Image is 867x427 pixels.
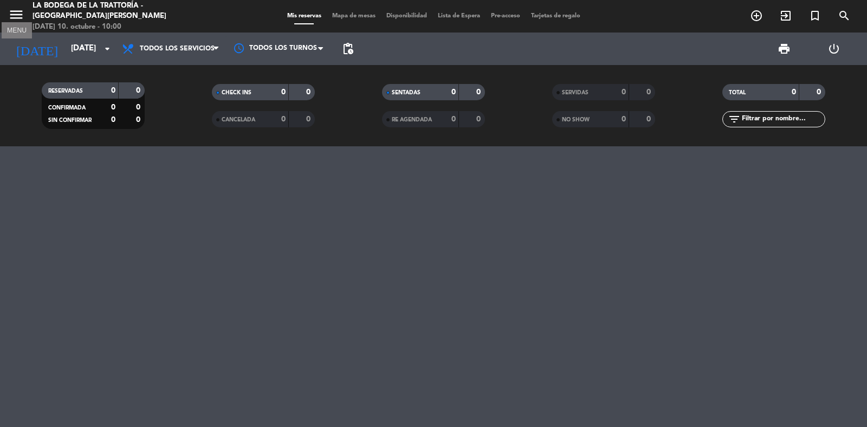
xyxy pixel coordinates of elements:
[728,113,741,126] i: filter_list
[48,88,83,94] span: RESERVADAS
[779,9,792,22] i: exit_to_app
[140,45,215,53] span: Todos los servicios
[222,90,251,95] span: CHECK INS
[808,9,821,22] i: turned_in_not
[341,42,354,55] span: pending_actions
[111,116,115,124] strong: 0
[476,88,483,96] strong: 0
[432,13,486,19] span: Lista de Espera
[111,87,115,94] strong: 0
[33,1,209,22] div: La Bodega de la Trattoría - [GEOGRAPHIC_DATA][PERSON_NAME]
[809,33,859,65] div: LOG OUT
[282,13,327,19] span: Mis reservas
[827,42,840,55] i: power_settings_new
[381,13,432,19] span: Disponibilidad
[486,13,526,19] span: Pre-acceso
[817,88,823,96] strong: 0
[48,105,86,111] span: CONFIRMADA
[101,42,114,55] i: arrow_drop_down
[136,87,143,94] strong: 0
[451,115,456,123] strong: 0
[741,113,825,125] input: Filtrar por nombre...
[392,90,420,95] span: SENTADAS
[622,88,626,96] strong: 0
[562,117,590,122] span: NO SHOW
[8,37,66,61] i: [DATE]
[281,115,286,123] strong: 0
[838,9,851,22] i: search
[306,115,313,123] strong: 0
[8,7,24,27] button: menu
[451,88,456,96] strong: 0
[526,13,586,19] span: Tarjetas de regalo
[646,115,653,123] strong: 0
[222,117,255,122] span: CANCELADA
[792,88,796,96] strong: 0
[392,117,432,122] span: RE AGENDADA
[281,88,286,96] strong: 0
[476,115,483,123] strong: 0
[646,88,653,96] strong: 0
[136,116,143,124] strong: 0
[306,88,313,96] strong: 0
[622,115,626,123] strong: 0
[111,103,115,111] strong: 0
[562,90,588,95] span: SERVIDAS
[48,118,92,123] span: SIN CONFIRMAR
[136,103,143,111] strong: 0
[33,22,209,33] div: [DATE] 10. octubre - 10:00
[729,90,746,95] span: TOTAL
[750,9,763,22] i: add_circle_outline
[2,25,32,35] div: MENU
[778,42,791,55] span: print
[8,7,24,23] i: menu
[327,13,381,19] span: Mapa de mesas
